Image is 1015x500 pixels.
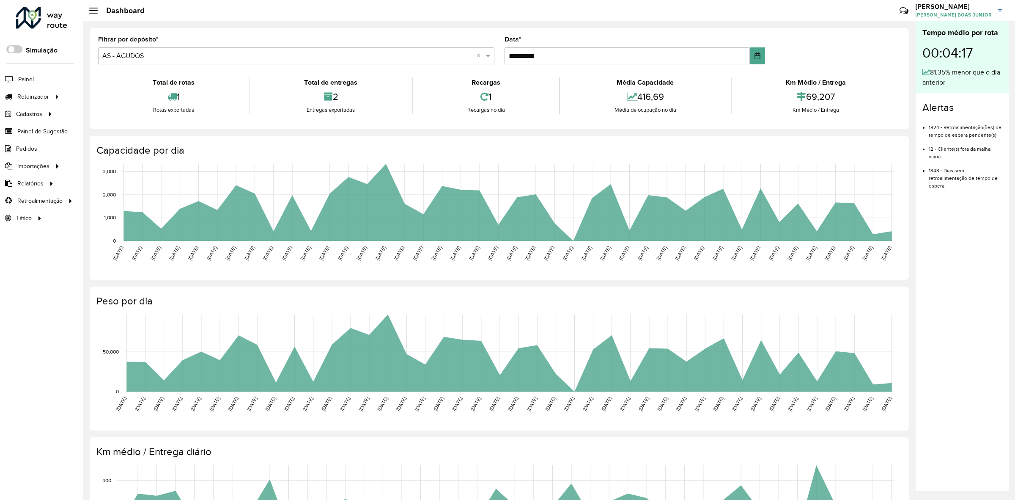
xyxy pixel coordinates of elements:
text: [DATE] [749,396,762,412]
text: [DATE] [824,396,837,412]
text: [DATE] [283,396,295,412]
text: [DATE] [787,245,799,261]
text: [DATE] [412,245,424,261]
div: Km Médio / Entrega [734,77,898,88]
div: Total de entregas [252,77,409,88]
div: 00:04:17 [922,39,1002,67]
text: [DATE] [488,396,500,412]
text: [DATE] [711,245,724,261]
text: [DATE] [656,396,669,412]
text: [DATE] [563,396,575,412]
a: Contato Rápido [895,2,913,20]
text: [DATE] [187,245,199,261]
text: [DATE] [675,396,687,412]
text: [DATE] [168,245,181,261]
span: Relatórios [17,179,44,188]
text: [DATE] [339,396,351,412]
text: [DATE] [543,245,555,261]
text: [DATE] [281,245,293,261]
div: 2 [252,88,409,106]
text: [DATE] [262,245,274,261]
text: [DATE] [580,245,593,261]
text: [DATE] [225,245,237,261]
text: [DATE] [861,245,874,261]
text: [DATE] [299,245,312,261]
text: [DATE] [768,396,780,412]
text: [DATE] [206,245,218,261]
text: [DATE] [507,396,519,412]
text: [DATE] [730,245,743,261]
div: 1 [415,88,557,106]
li: 1343 - Dias sem retroalimentação de tempo de espera [929,160,1002,190]
h3: [PERSON_NAME] [915,3,992,11]
label: Data [505,34,521,44]
text: [DATE] [880,396,892,412]
li: 1824 - Retroalimentação(ões) de tempo de espera pendente(s) [929,117,1002,139]
text: 400 [102,478,111,483]
text: [DATE] [842,245,855,261]
text: [DATE] [395,396,407,412]
text: [DATE] [134,396,146,412]
div: 81,35% menor que o dia anterior [922,67,1002,88]
text: [DATE] [600,396,612,412]
div: Km Médio / Entrega [734,106,898,114]
div: 1 [100,88,247,106]
span: Painel de Sugestão [17,127,68,136]
span: Cadastros [16,110,42,119]
text: 50,000 [103,349,119,354]
span: Roteirizador [17,92,49,101]
text: [DATE] [208,396,221,412]
text: [DATE] [861,396,874,412]
text: [DATE] [599,245,612,261]
text: [DATE] [712,396,724,412]
label: Filtrar por depósito [98,34,159,44]
div: Média Capacidade [562,77,728,88]
h4: Alertas [922,102,1002,114]
text: [DATE] [112,245,124,261]
text: [DATE] [655,245,667,261]
text: [DATE] [693,245,705,261]
div: 69,207 [734,88,898,106]
text: 0 [116,389,119,394]
text: [DATE] [469,396,482,412]
span: Retroalimentação [17,196,63,205]
label: Simulação [26,45,58,55]
text: [DATE] [246,396,258,412]
text: 0 [113,238,116,243]
text: [DATE] [149,245,162,261]
div: 416,69 [562,88,728,106]
text: [DATE] [787,396,799,412]
text: [DATE] [582,396,594,412]
div: Recargas no dia [415,106,557,114]
h4: Peso por dia [96,295,900,307]
text: [DATE] [449,245,461,261]
text: [DATE] [318,245,330,261]
text: [DATE] [264,396,277,412]
text: [DATE] [115,396,127,412]
li: 12 - Cliente(s) fora da malha viária [929,139,1002,160]
text: 2,000 [103,192,116,197]
text: [DATE] [526,396,538,412]
h4: Capacidade por dia [96,144,900,157]
text: [DATE] [131,245,143,261]
text: [DATE] [524,245,536,261]
div: Recargas [415,77,557,88]
text: [DATE] [189,396,202,412]
text: [DATE] [374,245,387,261]
text: [DATE] [243,245,255,261]
text: [DATE] [393,245,405,261]
text: 1,000 [104,215,116,221]
h2: Dashboard [98,6,145,15]
text: [DATE] [618,245,630,261]
text: [DATE] [487,245,499,261]
span: Tático [16,214,32,223]
text: [DATE] [320,396,332,412]
text: [DATE] [227,396,239,412]
text: [DATE] [731,396,743,412]
text: [DATE] [694,396,706,412]
text: [DATE] [880,245,892,261]
div: Rotas exportadas [100,106,247,114]
span: Pedidos [16,144,37,153]
button: Choose Date [750,47,765,64]
span: Importações [17,162,49,171]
